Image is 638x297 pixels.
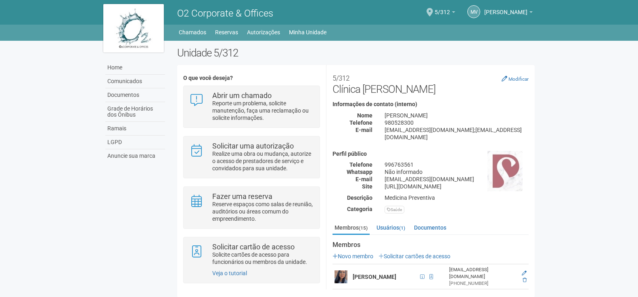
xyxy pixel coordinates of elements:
[179,27,206,38] a: Chamados
[212,243,295,251] strong: Solicitar cartão de acesso
[190,142,314,172] a: Solicitar uma autorização Realize uma obra ou mudança, autorize o acesso de prestadores de serviç...
[333,71,529,95] h2: Clínica [PERSON_NAME]
[335,270,347,283] img: user.png
[379,161,535,168] div: 996763561
[349,161,372,168] strong: Telefone
[449,266,514,280] div: [EMAIL_ADDRESS][DOMAIN_NAME]
[467,5,480,18] a: MV
[379,253,450,259] a: Solicitar cartões de acesso
[379,176,535,183] div: [EMAIL_ADDRESS][DOMAIN_NAME]
[484,1,527,15] span: Marco Vinicius dos Santos Paiva
[177,47,535,59] h2: Unidade 5/312
[347,195,372,201] strong: Descrição
[105,61,165,75] a: Home
[379,112,535,119] div: [PERSON_NAME]
[105,149,165,163] a: Anuncie sua marca
[379,183,535,190] div: [URL][DOMAIN_NAME]
[333,101,529,107] h4: Informações de contato (interno)
[105,136,165,149] a: LGPD
[212,251,314,266] p: Solicite cartões de acesso para funcionários ou membros da unidade.
[412,222,448,234] a: Documentos
[522,270,527,276] a: Editar membro
[449,280,514,287] div: [PHONE_NUMBER]
[103,4,164,52] img: logo.jpg
[215,27,238,38] a: Reservas
[212,91,272,100] strong: Abrir um chamado
[212,150,314,172] p: Realize uma obra ou mudança, autorize o acesso de prestadores de serviço e convidados para sua un...
[356,127,372,133] strong: E-mail
[105,102,165,122] a: Grade de Horários dos Ônibus
[212,192,272,201] strong: Fazer uma reserva
[362,183,372,190] strong: Site
[212,100,314,121] p: Reporte um problema, solicite manutenção, faça uma reclamação ou solicite informações.
[177,8,273,19] span: O2 Corporate & Offices
[502,75,529,82] a: Modificar
[333,151,529,157] h4: Perfil público
[349,119,372,126] strong: Telefone
[333,74,349,82] small: 5/312
[289,27,326,38] a: Minha Unidade
[523,277,527,283] a: Excluir membro
[435,1,450,15] span: 5/312
[190,243,314,266] a: Solicitar cartão de acesso Solicite cartões de acesso para funcionários ou membros da unidade.
[399,225,405,231] small: (1)
[379,126,535,141] div: [EMAIL_ADDRESS][DOMAIN_NAME];[EMAIL_ADDRESS][DOMAIN_NAME]
[487,151,523,191] img: business.png
[212,201,314,222] p: Reserve espaços como salas de reunião, auditórios ou áreas comum do empreendimento.
[247,27,280,38] a: Autorizações
[379,119,535,126] div: 980528300
[484,10,533,17] a: [PERSON_NAME]
[333,222,370,235] a: Membros(15)
[190,193,314,222] a: Fazer uma reserva Reserve espaços como salas de reunião, auditórios ou áreas comum do empreendime...
[347,206,372,212] strong: Categoria
[212,142,294,150] strong: Solicitar uma autorização
[374,222,407,234] a: Usuários(1)
[359,225,368,231] small: (15)
[105,88,165,102] a: Documentos
[333,241,529,249] strong: Membros
[357,112,372,119] strong: Nome
[379,194,535,201] div: Medicina Preventiva
[212,270,247,276] a: Veja o tutorial
[333,253,373,259] a: Novo membro
[183,75,320,81] h4: O que você deseja?
[353,274,396,280] strong: [PERSON_NAME]
[190,92,314,121] a: Abrir um chamado Reporte um problema, solicite manutenção, faça uma reclamação ou solicite inform...
[105,122,165,136] a: Ramais
[379,168,535,176] div: Não informado
[385,206,404,213] div: Saúde
[105,75,165,88] a: Comunicados
[347,169,372,175] strong: Whatsapp
[356,176,372,182] strong: E-mail
[435,10,455,17] a: 5/312
[508,76,529,82] small: Modificar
